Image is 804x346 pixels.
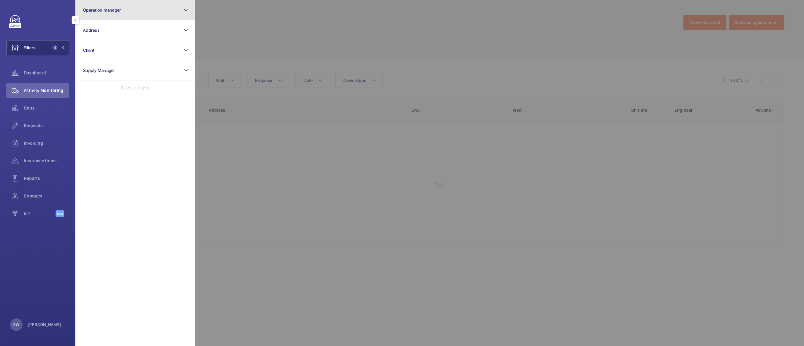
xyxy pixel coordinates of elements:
[24,45,35,51] span: Filters
[24,122,69,129] span: Requests
[28,322,62,328] p: [PERSON_NAME]
[24,140,69,146] span: Invoicing
[52,45,57,50] span: 1
[6,40,69,55] button: Filters1
[24,70,69,76] span: Dashboard
[24,175,69,181] span: Reports
[24,158,69,164] span: Insurance items
[24,210,56,217] span: IoT
[24,87,69,94] span: Activity Monitoring
[24,193,69,199] span: Contacts
[24,105,69,111] span: Units
[56,210,64,217] span: Beta
[13,322,19,328] p: SW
